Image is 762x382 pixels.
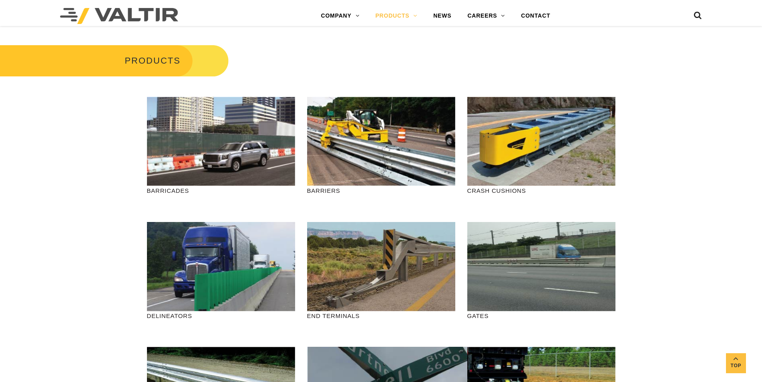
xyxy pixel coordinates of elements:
[313,8,367,24] a: COMPANY
[513,8,558,24] a: CONTACT
[307,186,455,195] p: BARRIERS
[307,311,455,320] p: END TERMINALS
[147,186,295,195] p: BARRICADES
[459,8,513,24] a: CAREERS
[467,311,615,320] p: GATES
[425,8,459,24] a: NEWS
[726,353,746,373] a: Top
[147,311,295,320] p: DELINEATORS
[60,8,178,24] img: Valtir
[726,361,746,370] span: Top
[367,8,425,24] a: PRODUCTS
[467,186,615,195] p: CRASH CUSHIONS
